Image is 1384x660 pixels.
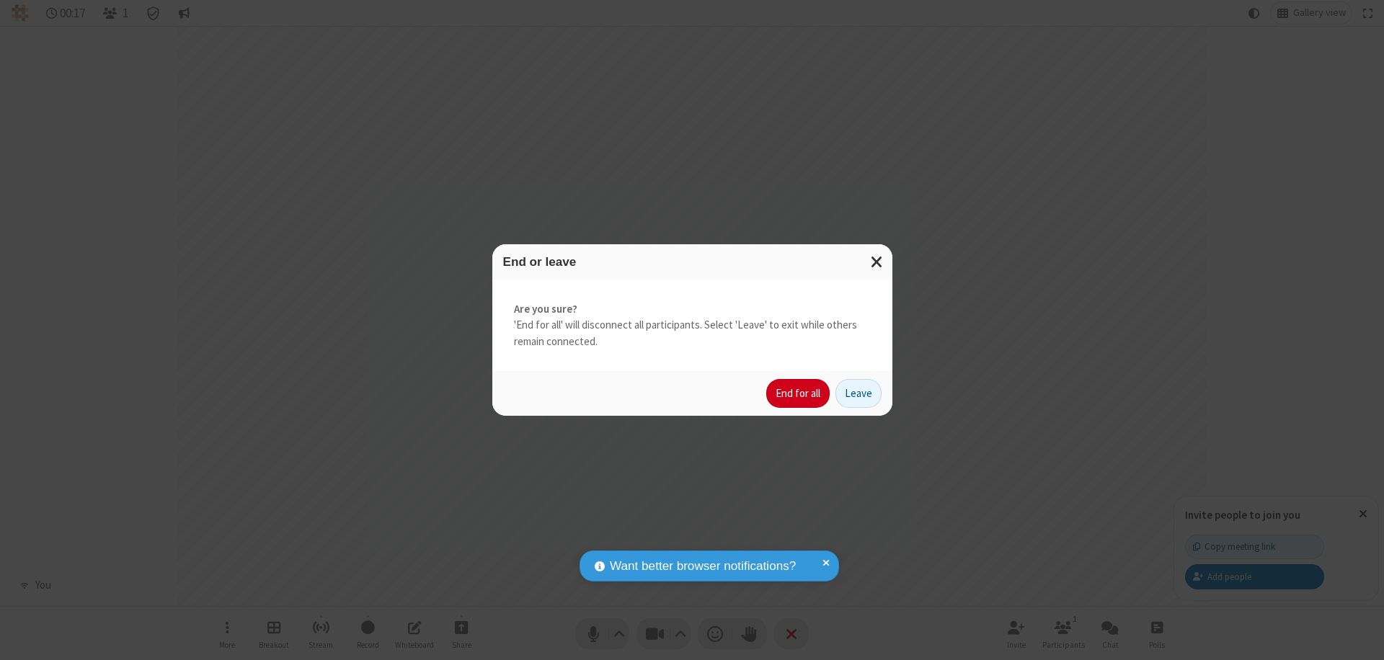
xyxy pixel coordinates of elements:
button: End for all [766,379,830,408]
h3: End or leave [503,255,882,269]
button: Close modal [862,244,892,280]
div: 'End for all' will disconnect all participants. Select 'Leave' to exit while others remain connec... [492,280,892,372]
span: Want better browser notifications? [610,557,796,576]
strong: Are you sure? [514,301,871,318]
button: Leave [835,379,882,408]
